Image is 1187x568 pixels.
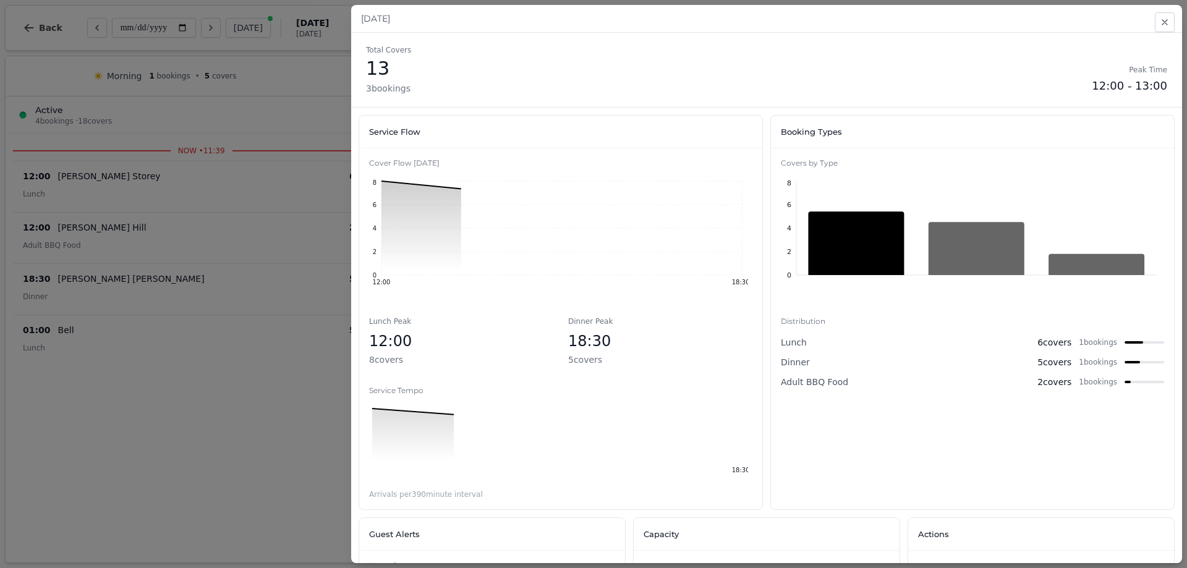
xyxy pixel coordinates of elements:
h3: Actions [918,525,1164,543]
p: 8 covers [369,354,553,366]
span: 1 bookings [1079,357,1117,367]
span: Lunch [781,336,807,349]
span: 1 bookings [1079,337,1117,347]
tspan: 2 [373,248,377,255]
tspan: 8 [373,179,377,186]
tspan: 6 [787,201,791,209]
tspan: 0 [373,272,377,279]
span: 6 covers [1037,336,1071,349]
h4: Service Tempo [369,386,752,396]
p: Lunch Peak [369,316,553,326]
h2: [DATE] [361,12,1172,25]
span: 2 covers [1037,376,1071,388]
p: 3 bookings [366,82,411,95]
h4: Distribution [781,316,1164,326]
p: 5 covers [568,354,752,366]
span: Adult BBQ Food [781,376,848,388]
h3: Guest Alerts [369,525,615,543]
h3: Capacity [644,525,890,543]
p: 12:00 - 13:00 [1092,77,1167,95]
tspan: 0 [787,271,791,279]
tspan: 6 [373,201,377,208]
p: Total Covers [366,45,411,55]
p: Arrivals per 390 minute interval [369,490,752,499]
tspan: 18:30 [732,279,750,286]
p: Peak Time [1092,65,1167,75]
h4: Covers by Type [781,158,1164,168]
span: 5 covers [1037,356,1071,368]
h4: Cover Flow [DATE] [369,158,752,168]
p: 18:30 [568,331,752,351]
h3: Booking Types [781,123,1164,140]
tspan: 4 [787,224,791,232]
tspan: 12:00 [373,279,391,286]
p: 13 [366,57,411,80]
tspan: 8 [787,179,791,187]
tspan: 4 [373,225,377,232]
span: Dinner [781,356,810,368]
p: 12:00 [369,331,553,351]
tspan: 2 [787,248,791,256]
p: Dinner Peak [568,316,752,326]
span: 1 bookings [1079,377,1117,387]
tspan: 18:30 [732,467,750,473]
h3: Service Flow [369,123,752,140]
